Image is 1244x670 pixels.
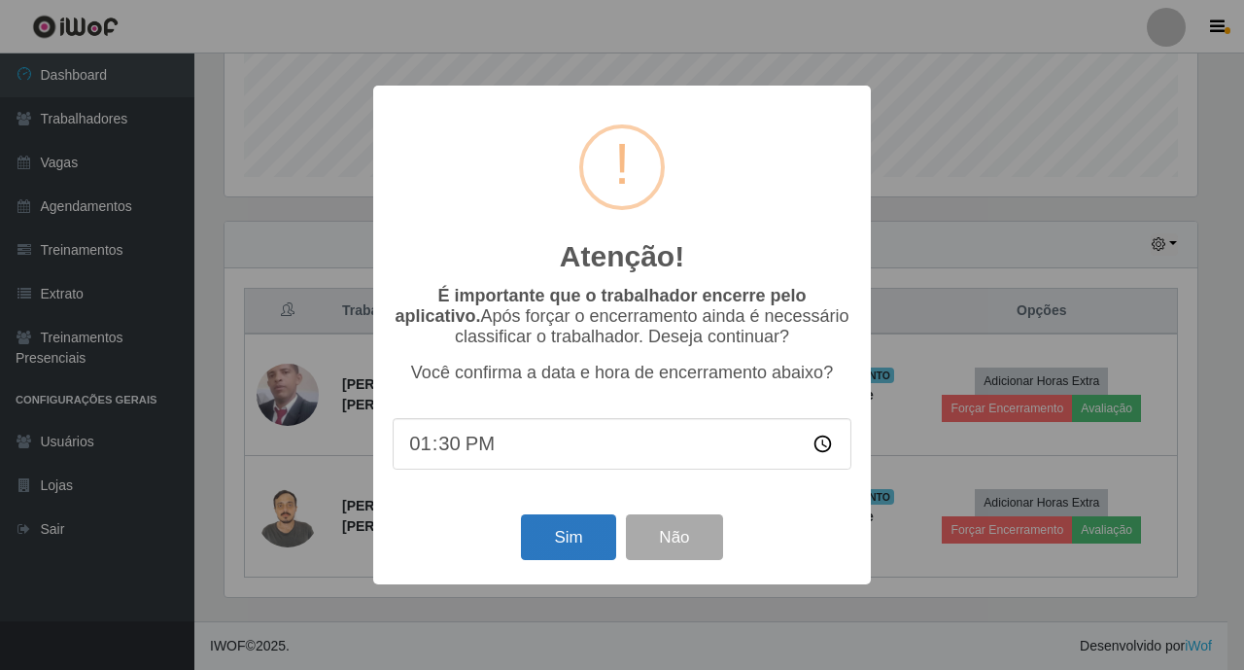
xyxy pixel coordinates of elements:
b: É importante que o trabalhador encerre pelo aplicativo. [395,286,806,326]
h2: Atenção! [560,239,684,274]
p: Após forçar o encerramento ainda é necessário classificar o trabalhador. Deseja continuar? [393,286,851,347]
p: Você confirma a data e hora de encerramento abaixo? [393,363,851,383]
button: Sim [521,514,615,560]
button: Não [626,514,722,560]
